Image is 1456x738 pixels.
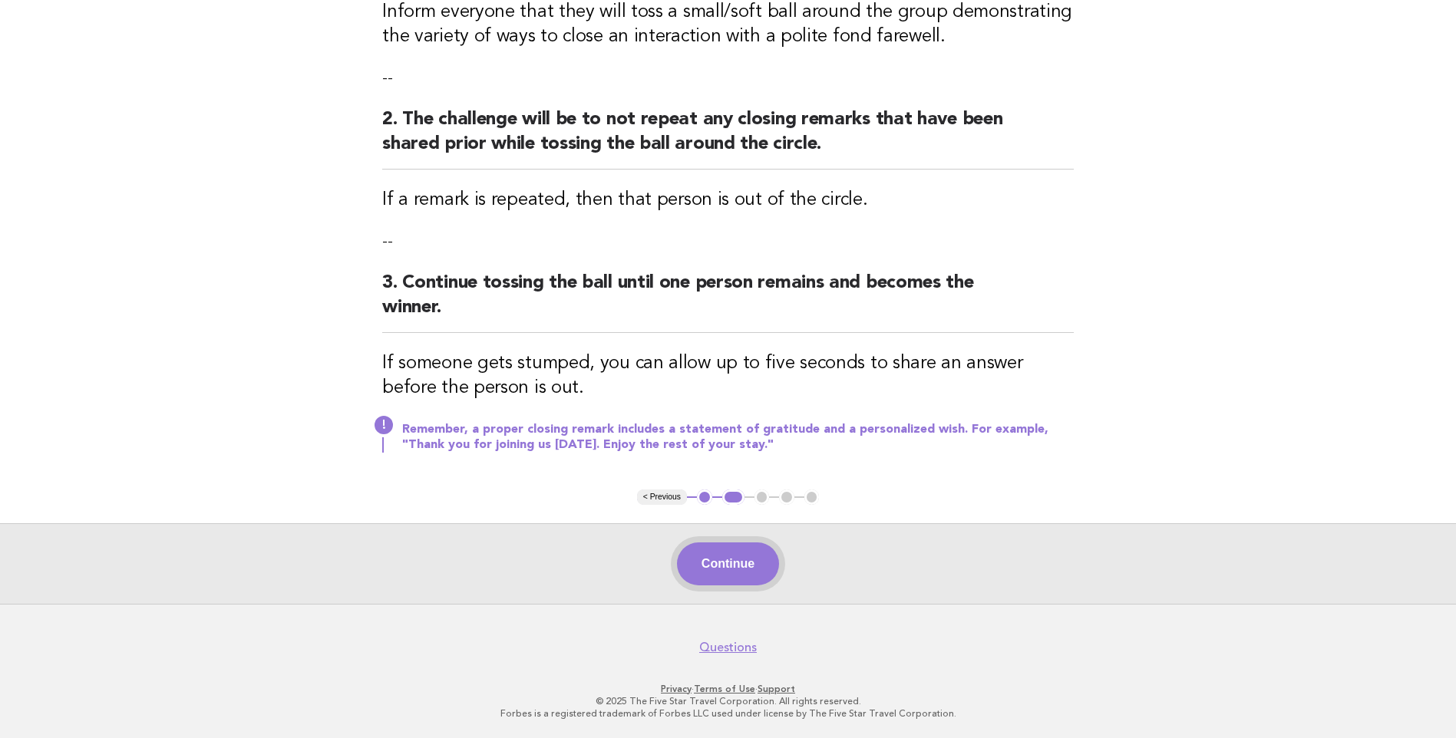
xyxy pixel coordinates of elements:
[259,695,1198,707] p: © 2025 The Five Star Travel Corporation. All rights reserved.
[382,351,1074,400] h3: If someone gets stumped, you can allow up to five seconds to share an answer before the person is...
[402,422,1074,453] p: Remember, a proper closing remark includes a statement of gratitude and a personalized wish. For ...
[694,684,755,694] a: Terms of Use
[382,188,1074,213] h3: If a remark is repeated, then that person is out of the circle.
[661,684,692,694] a: Privacy
[677,542,779,585] button: Continue
[259,683,1198,695] p: · ·
[637,489,687,505] button: < Previous
[382,107,1074,170] h2: 2. The challenge will be to not repeat any closing remarks that have been shared prior while toss...
[758,684,795,694] a: Support
[382,231,1074,252] p: --
[259,707,1198,720] p: Forbes is a registered trademark of Forbes LLC used under license by The Five Star Travel Corpora...
[699,640,757,655] a: Questions
[382,271,1074,333] h2: 3. Continue tossing the ball until one person remains and becomes the winner.
[697,489,712,505] button: 1
[722,489,745,505] button: 2
[382,68,1074,89] p: --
